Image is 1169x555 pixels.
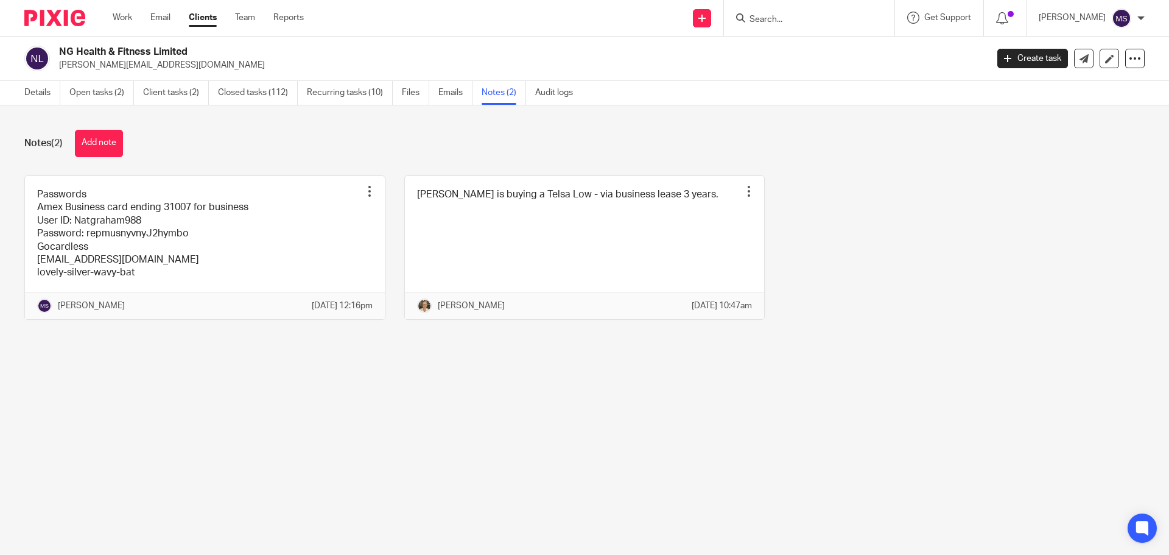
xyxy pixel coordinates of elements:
[24,10,85,26] img: Pixie
[312,300,373,312] p: [DATE] 12:16pm
[438,81,472,105] a: Emails
[51,138,63,148] span: (2)
[997,49,1068,68] a: Create task
[482,81,526,105] a: Notes (2)
[150,12,170,24] a: Email
[24,81,60,105] a: Details
[1039,12,1106,24] p: [PERSON_NAME]
[143,81,209,105] a: Client tasks (2)
[235,12,255,24] a: Team
[59,59,979,71] p: [PERSON_NAME][EMAIL_ADDRESS][DOMAIN_NAME]
[307,81,393,105] a: Recurring tasks (10)
[218,81,298,105] a: Closed tasks (112)
[924,13,971,22] span: Get Support
[24,46,50,71] img: svg%3E
[402,81,429,105] a: Files
[75,130,123,157] button: Add note
[535,81,582,105] a: Audit logs
[748,15,858,26] input: Search
[1112,9,1131,28] img: svg%3E
[24,137,63,150] h1: Notes
[692,300,752,312] p: [DATE] 10:47am
[438,300,505,312] p: [PERSON_NAME]
[417,299,432,313] img: Pete%20with%20glasses.jpg
[189,12,217,24] a: Clients
[59,46,795,58] h2: NG Health & Fitness Limited
[37,299,52,313] img: svg%3E
[113,12,132,24] a: Work
[69,81,134,105] a: Open tasks (2)
[58,300,125,312] p: [PERSON_NAME]
[273,12,304,24] a: Reports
